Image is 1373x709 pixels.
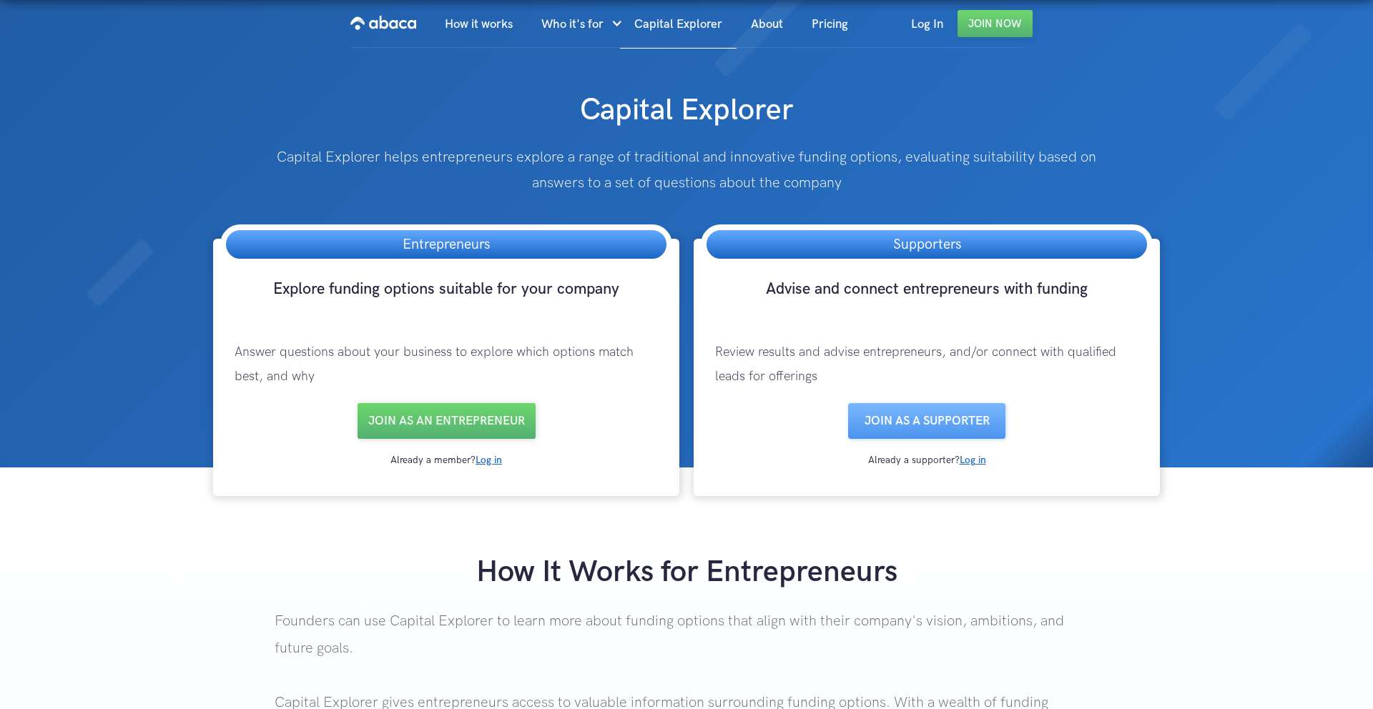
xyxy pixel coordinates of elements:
[701,279,1153,326] h3: Advise and connect entrepreneurs with funding
[476,454,502,466] a: Log in
[350,11,416,34] img: Abaca logo
[958,10,1033,37] a: Join Now
[220,279,672,326] h3: Explore funding options suitable for your company
[388,230,504,259] h3: Entrepreneurs
[960,454,986,466] a: Log in
[879,230,975,259] h3: Supporters
[476,554,897,590] strong: How It Works for Entrepreneurs
[701,453,1153,467] div: Already a supporter?
[848,403,1005,439] a: Join as a SUPPORTER
[275,144,1098,196] p: Capital Explorer helps entrepreneurs explore a range of traditional and innovative funding option...
[220,326,672,403] p: Answer questions about your business to explore which options match best, and why
[701,326,1153,403] p: Review results and advise entrepreneurs, and/or connect with qualified leads for offerings
[358,403,536,439] a: Join as an entrepreneur
[343,77,1030,130] h1: Capital Explorer
[220,453,672,467] div: Already a member?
